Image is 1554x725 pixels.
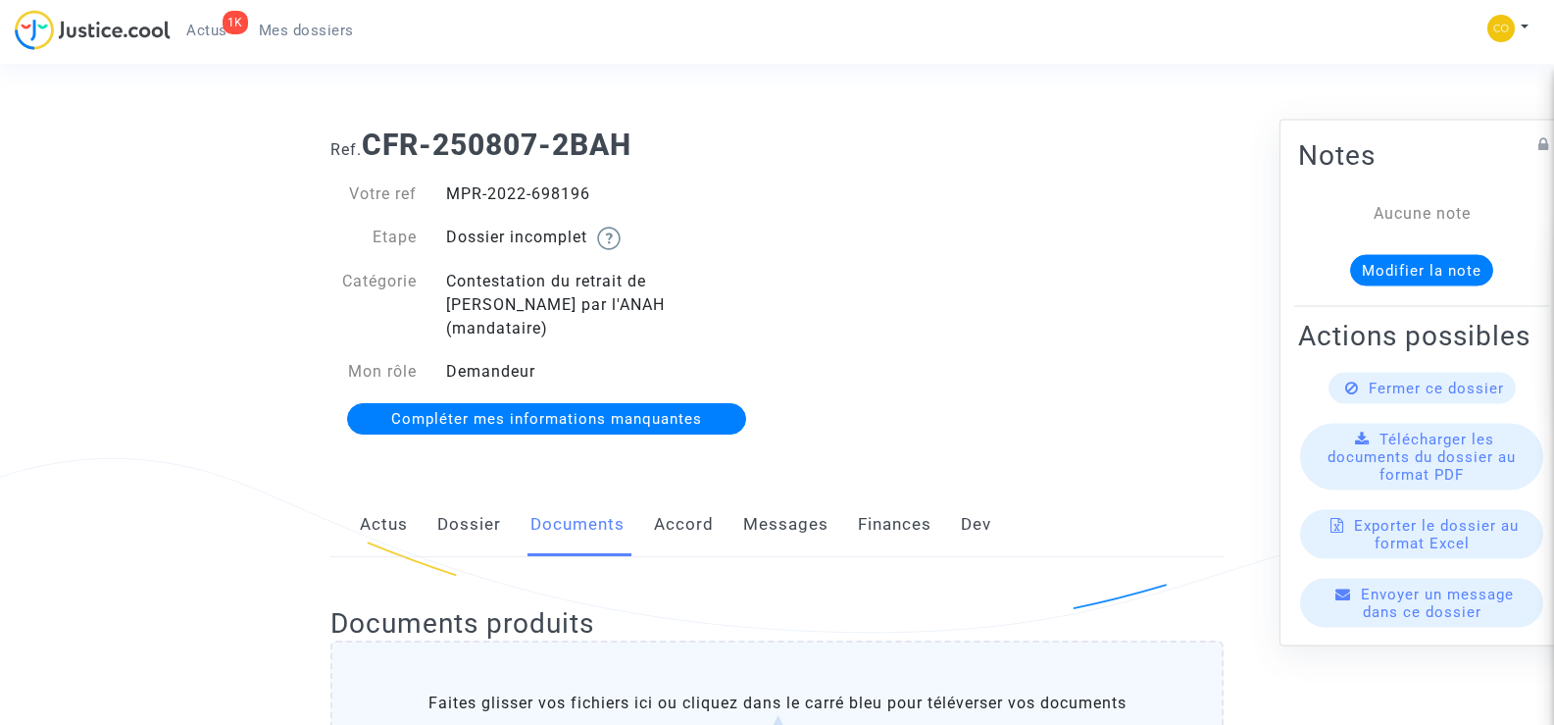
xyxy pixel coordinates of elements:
[223,11,248,34] div: 1K
[186,22,227,39] span: Actus
[171,16,243,45] a: 1KActus
[330,606,1224,641] h2: Documents produits
[316,270,431,340] div: Catégorie
[1369,379,1504,396] span: Fermer ce dossier
[1328,430,1516,483] span: Télécharger les documents du dossier au format PDF
[431,226,777,250] div: Dossier incomplet
[1298,137,1545,172] h2: Notes
[316,182,431,206] div: Votre ref
[360,492,408,557] a: Actus
[316,226,431,250] div: Etape
[431,182,777,206] div: MPR-2022-698196
[1298,318,1545,352] h2: Actions possibles
[362,128,631,162] b: CFR-250807-2BAH
[15,10,171,50] img: jc-logo.svg
[437,492,501,557] a: Dossier
[391,410,702,428] span: Compléter mes informations manquantes
[597,227,621,250] img: help.svg
[961,492,991,557] a: Dev
[243,16,370,45] a: Mes dossiers
[743,492,828,557] a: Messages
[316,360,431,384] div: Mon rôle
[431,270,777,340] div: Contestation du retrait de [PERSON_NAME] par l'ANAH (mandataire)
[858,492,931,557] a: Finances
[654,492,714,557] a: Accord
[1354,516,1519,551] span: Exporter le dossier au format Excel
[431,360,777,384] div: Demandeur
[1361,585,1514,620] span: Envoyer un message dans ce dossier
[1487,15,1515,42] img: 84a266a8493598cb3cce1313e02c3431
[330,140,362,159] span: Ref.
[259,22,354,39] span: Mes dossiers
[1328,201,1516,225] div: Aucune note
[530,492,625,557] a: Documents
[1350,254,1493,285] button: Modifier la note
